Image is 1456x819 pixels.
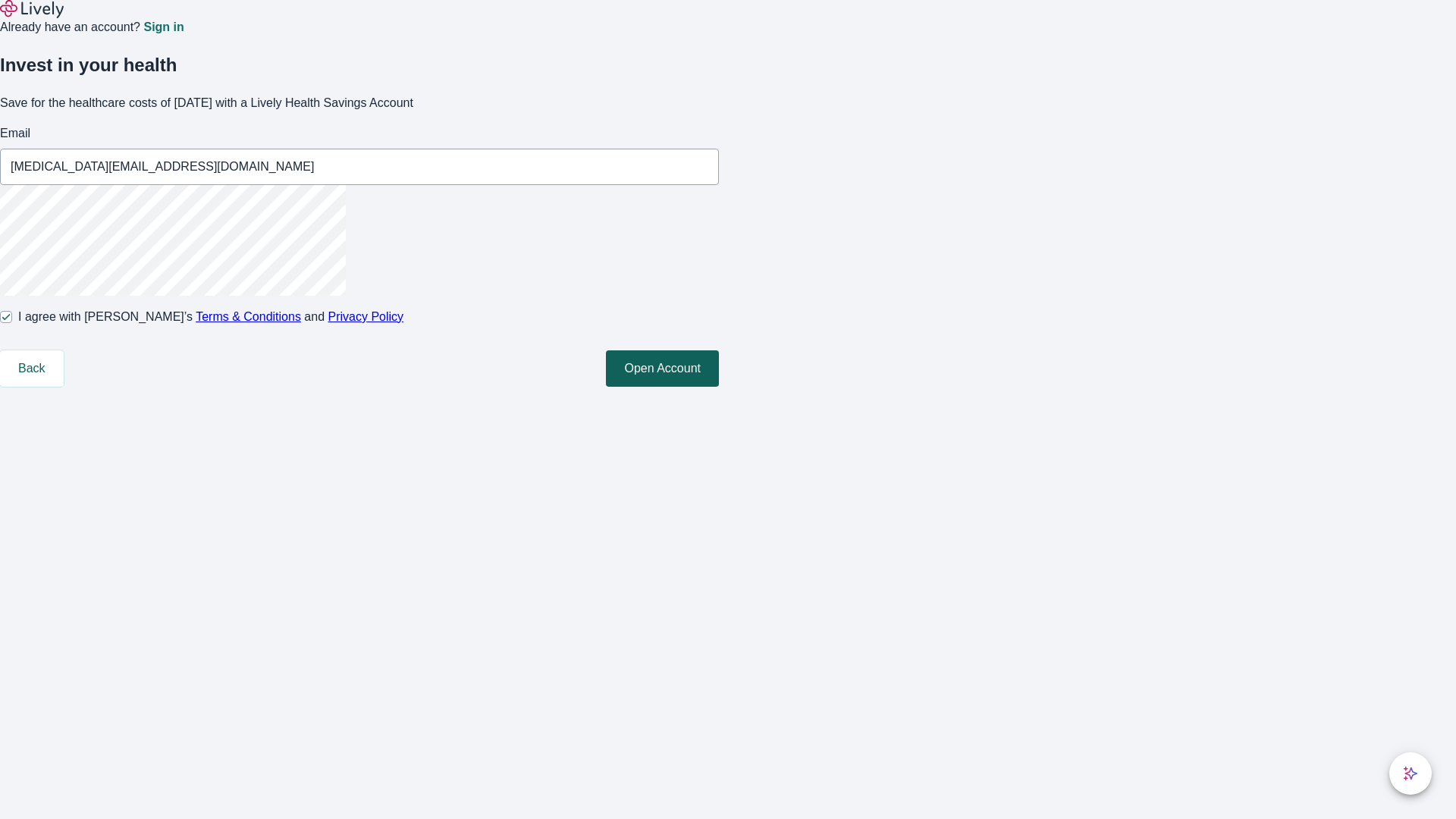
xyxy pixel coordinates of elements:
[1389,752,1432,795] button: chat
[18,308,403,326] span: I agree with [PERSON_NAME]’s and
[606,350,719,387] button: Open Account
[143,21,184,33] a: Sign in
[1403,766,1418,781] svg: Lively AI Assistant
[196,310,301,323] a: Terms & Conditions
[328,310,404,323] a: Privacy Policy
